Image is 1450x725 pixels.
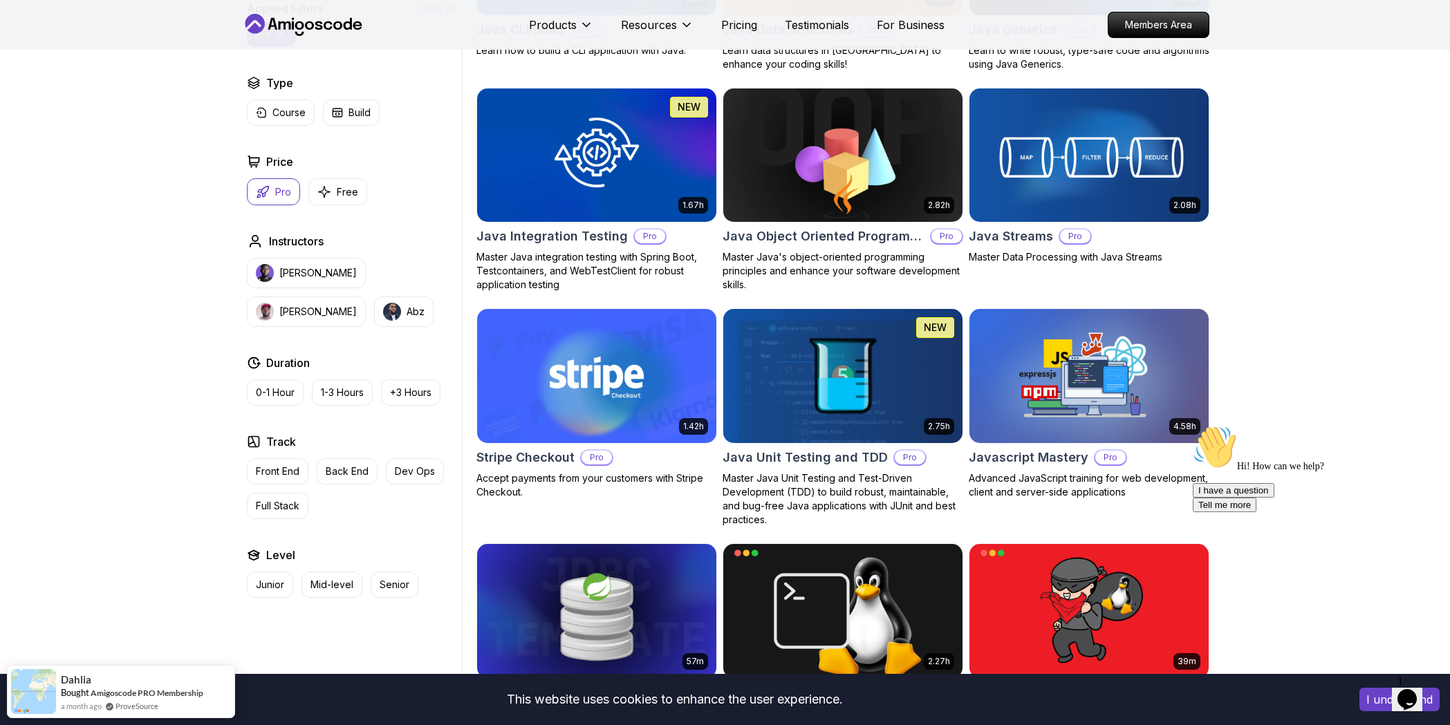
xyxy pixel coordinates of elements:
[247,178,300,205] button: Pro
[723,227,924,246] h2: Java Object Oriented Programming
[931,229,962,243] p: Pro
[256,578,284,592] p: Junior
[380,578,409,592] p: Senior
[928,421,950,432] p: 2.75h
[381,379,440,406] button: +3 Hours
[374,296,434,327] button: instructor imgAbz
[877,17,945,33] a: For Business
[279,266,357,280] p: [PERSON_NAME]
[1178,656,1196,667] p: 39m
[312,379,373,406] button: 1-3 Hours
[61,700,102,712] span: a month ago
[115,700,158,712] a: ProveSource
[1108,12,1209,38] a: Members Area
[10,684,1339,715] div: This website uses cookies to enhance the user experience.
[928,656,950,667] p: 2.27h
[476,308,717,499] a: Stripe Checkout card1.42hStripe CheckoutProAccept payments from your customers with Stripe Checkout.
[687,656,704,667] p: 57m
[256,303,274,321] img: instructor img
[969,544,1209,678] img: Linux Over The Wire Bandit card
[6,41,137,52] span: Hi! How can we help?
[247,379,304,406] button: 0-1 Hour
[348,106,371,120] p: Build
[682,200,704,211] p: 1.67h
[895,451,925,464] p: Pro
[275,185,291,199] p: Pro
[723,44,963,71] p: Learn data structures in [GEOGRAPHIC_DATA] to enhance your coding skills!
[247,100,315,126] button: Course
[969,227,1053,246] h2: Java Streams
[969,448,1088,467] h2: Javascript Mastery
[529,17,577,33] p: Products
[969,309,1209,443] img: Javascript Mastery card
[683,421,704,432] p: 1.42h
[326,464,369,478] p: Back End
[247,493,308,519] button: Full Stack
[621,17,694,44] button: Resources
[386,458,444,484] button: Dev Ops
[969,543,1209,720] a: Linux Over The Wire Bandit card39mLinux Over The Wire BanditProLearn the basics of Linux and Bash.
[247,572,293,598] button: Junior
[269,233,324,249] h2: Instructors
[266,355,310,371] h2: Duration
[969,250,1209,264] p: Master Data Processing with Java Streams
[969,88,1209,223] img: Java Streams card
[247,258,366,288] button: instructor img[PERSON_NAME]
[1173,200,1196,211] p: 2.08h
[266,547,295,563] h2: Level
[476,250,717,292] p: Master Java integration testing with Spring Boot, Testcontainers, and WebTestClient for robust ap...
[723,250,963,292] p: Master Java's object-oriented programming principles and enhance your software development skills.
[1187,420,1436,663] iframe: chat widget
[279,305,357,319] p: [PERSON_NAME]
[323,100,380,126] button: Build
[247,458,308,484] button: Front End
[1095,451,1126,464] p: Pro
[6,6,50,50] img: :wave:
[476,88,717,292] a: Java Integration Testing card1.67hNEWJava Integration TestingProMaster Java integration testing w...
[785,17,849,33] a: Testimonials
[476,227,628,246] h2: Java Integration Testing
[310,578,353,592] p: Mid-level
[969,471,1209,499] p: Advanced JavaScript training for web development, client and server-side applications
[476,471,717,499] p: Accept payments from your customers with Stripe Checkout.
[6,64,87,78] button: I have a question
[723,448,888,467] h2: Java Unit Testing and TDD
[476,448,575,467] h2: Stripe Checkout
[407,305,425,319] p: Abz
[477,309,716,443] img: Stripe Checkout card
[266,75,293,91] h2: Type
[266,433,296,450] h2: Track
[6,6,254,93] div: 👋Hi! How can we help?I have a questionTell me more
[969,44,1209,71] p: Learn to write robust, type-safe code and algorithms using Java Generics.
[256,499,299,513] p: Full Stack
[723,308,963,527] a: Java Unit Testing and TDD card2.75hNEWJava Unit Testing and TDDProMaster Java Unit Testing and Te...
[924,321,947,335] p: NEW
[308,178,367,205] button: Free
[1173,421,1196,432] p: 4.58h
[582,451,612,464] p: Pro
[678,100,700,114] p: NEW
[390,386,431,399] p: +3 Hours
[272,106,306,120] p: Course
[477,88,716,223] img: Java Integration Testing card
[61,674,91,686] span: Dahlia
[317,458,378,484] button: Back End
[61,687,89,698] span: Bought
[321,386,364,399] p: 1-3 Hours
[266,153,293,170] h2: Price
[337,185,358,199] p: Free
[723,544,963,678] img: Linux for Professionals card
[969,88,1209,265] a: Java Streams card2.08hJava StreamsProMaster Data Processing with Java Streams
[721,17,757,33] a: Pricing
[621,17,677,33] p: Resources
[723,88,963,223] img: Java Object Oriented Programming card
[256,264,274,282] img: instructor img
[11,669,56,714] img: provesource social proof notification image
[723,471,963,527] p: Master Java Unit Testing and Test-Driven Development (TDD) to build robust, maintainable, and bug...
[301,572,362,598] button: Mid-level
[529,17,593,44] button: Products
